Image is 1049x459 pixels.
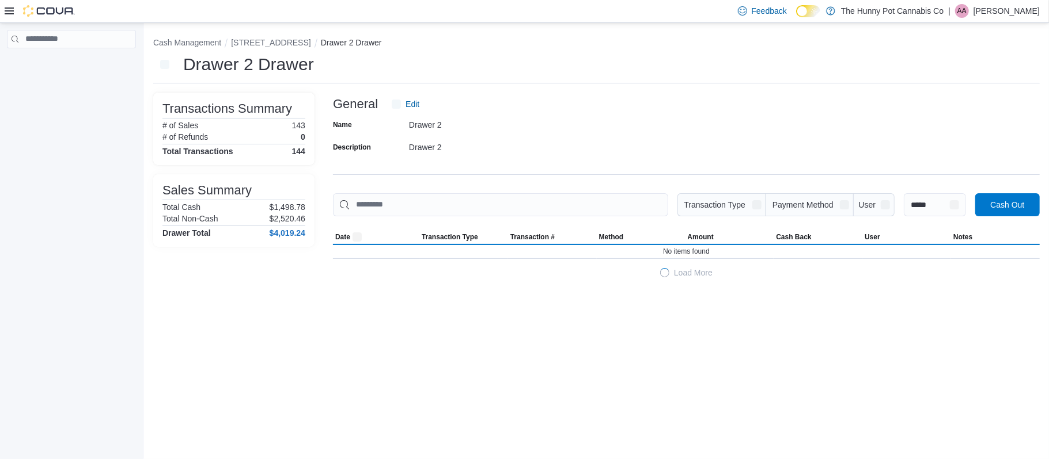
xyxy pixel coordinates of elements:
span: User [859,200,876,209]
span: Transaction Type [684,200,745,209]
h4: 144 [292,147,305,156]
div: Drawer 2 [409,116,563,129]
nav: An example of EuiBreadcrumbs [153,37,1040,51]
nav: Complex example [7,51,136,78]
button: Amount [686,230,774,244]
div: Abirami Asohan [955,4,969,18]
p: 0 [301,132,305,141]
h3: Transactions Summary [162,102,292,116]
button: Transaction # [508,230,597,244]
h4: Drawer Total [162,228,211,238]
button: Notes [951,230,1040,244]
button: Cash Out [975,193,1040,216]
button: Transaction Type [677,193,766,216]
span: Feedback [752,5,787,17]
p: $1,498.78 [270,202,305,212]
span: Loading [660,268,669,277]
span: Method [599,232,624,242]
button: Edit [387,93,424,116]
span: Amount [688,232,714,242]
p: | [948,4,950,18]
button: Payment Method [766,193,854,216]
span: AA [957,4,967,18]
p: [PERSON_NAME] [974,4,1040,18]
input: Dark Mode [796,5,820,17]
img: Cova [23,5,75,17]
span: Date [335,232,350,242]
button: LoadingLoad More [333,261,1040,284]
span: Transaction # [510,232,555,242]
p: 143 [292,121,305,130]
h6: # of Sales [162,121,198,130]
h3: General [333,97,378,111]
label: Description [333,143,371,152]
p: The Hunny Pot Cannabis Co [841,4,944,18]
h1: Drawer 2 Drawer [183,53,314,76]
h4: $4,019.24 [270,228,305,238]
span: Edit [406,98,419,110]
button: Method [597,230,686,244]
button: Transaction Type [419,230,508,244]
button: Cash Management [153,38,221,47]
button: Drawer 2 Drawer [321,38,382,47]
label: Name [333,120,352,129]
input: This is a search bar. As you type, the results lower in the page will automatically filter. [333,193,668,216]
span: User [865,232,880,242]
p: $2,520.46 [270,214,305,223]
button: [STREET_ADDRESS] [231,38,310,47]
button: User [854,193,895,216]
span: Payment Method [772,200,834,209]
span: Notes [953,232,972,242]
button: Date [333,230,419,244]
button: Cash Back [774,230,862,244]
h6: Total Non-Cash [162,214,218,223]
div: Drawer 2 [409,138,563,152]
span: Transaction Type [422,232,478,242]
span: No items found [663,247,710,256]
span: Cash Back [776,232,811,242]
h6: Total Cash [162,202,200,212]
span: Cash Out [990,199,1024,211]
span: Load More [674,267,713,278]
h4: Total Transactions [162,147,233,156]
button: Next [153,53,176,76]
h6: # of Refunds [162,132,208,141]
button: User [862,230,951,244]
h3: Sales Summary [162,183,252,197]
